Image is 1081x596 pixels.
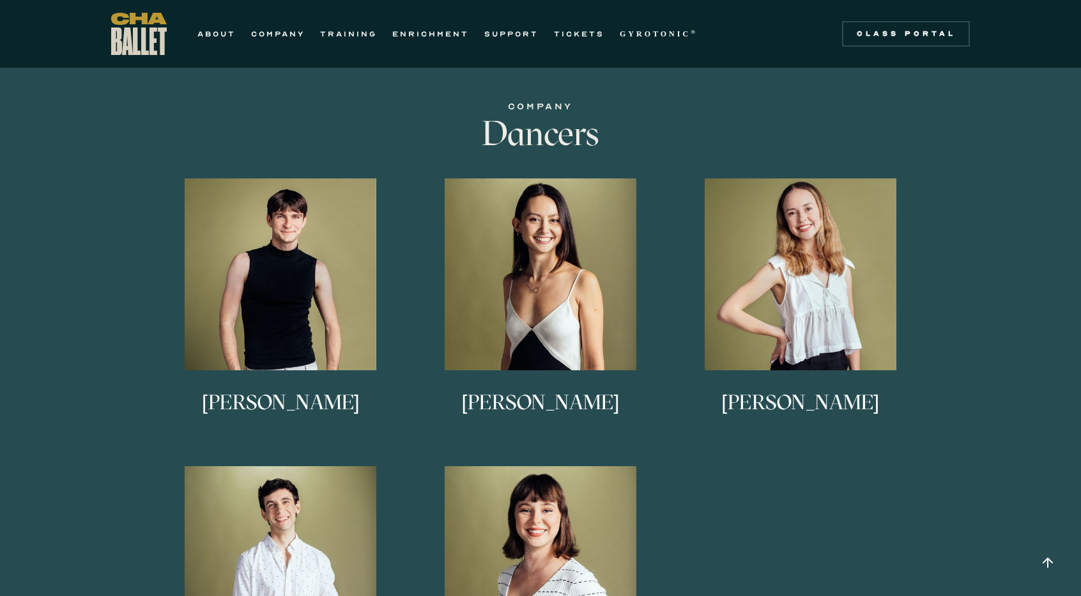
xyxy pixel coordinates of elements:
[462,392,620,434] h3: [PERSON_NAME]
[202,392,360,434] h3: [PERSON_NAME]
[677,178,924,447] a: [PERSON_NAME]
[320,26,377,42] a: TRAINING
[484,26,539,42] a: SUPPORT
[111,13,167,55] a: home
[850,29,962,39] div: Class Portal
[333,114,748,153] h3: Dancers
[333,99,748,114] div: COMPANY
[691,29,698,35] sup: ®
[197,26,236,42] a: ABOUT
[620,26,698,42] a: GYROTONIC®
[721,392,879,434] h3: [PERSON_NAME]
[620,29,691,38] strong: GYROTONIC
[417,178,664,447] a: [PERSON_NAME]
[251,26,305,42] a: COMPANY
[842,21,970,47] a: Class Portal
[157,178,404,447] a: [PERSON_NAME]
[554,26,604,42] a: TICKETS
[392,26,469,42] a: ENRICHMENT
